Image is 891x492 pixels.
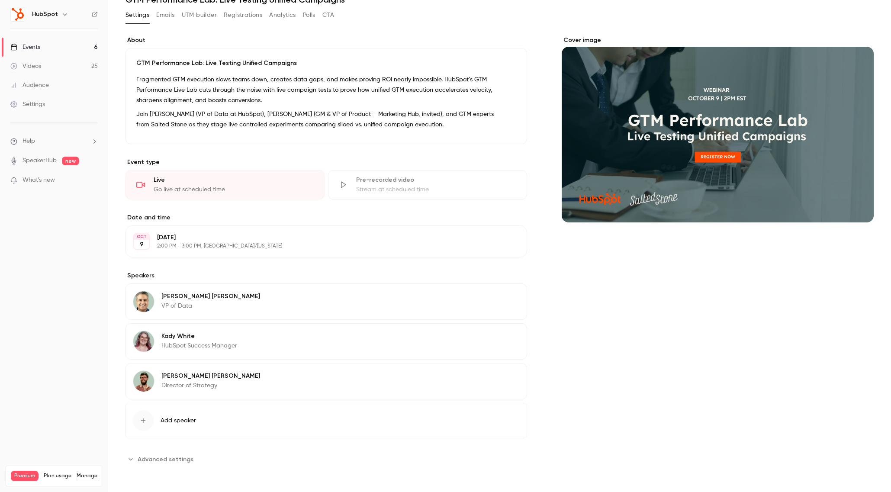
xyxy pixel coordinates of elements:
[356,176,516,184] div: Pre-recorded video
[125,403,527,438] button: Add speaker
[133,371,154,392] img: John Nixon
[10,100,45,109] div: Settings
[161,341,237,350] p: HubSpot Success Manager
[136,109,516,130] p: Join [PERSON_NAME] (VP of Data at HubSpot), [PERSON_NAME] (GM & VP of Product – Marketing Hub, in...
[224,8,262,22] button: Registrations
[23,156,57,165] a: SpeakerHub
[157,233,481,242] p: [DATE]
[303,8,315,22] button: Polls
[10,43,40,51] div: Events
[125,363,527,399] div: John Nixon[PERSON_NAME] [PERSON_NAME]Director of Strategy
[136,74,516,106] p: Fragmented GTM execution slows teams down, creates data gaps, and makes proving ROI nearly imposs...
[125,283,527,320] div: Ashfaq Mohiuddin[PERSON_NAME] [PERSON_NAME]VP of Data
[161,416,196,425] span: Add speaker
[125,213,527,222] label: Date and time
[322,8,334,22] button: CTA
[44,473,71,479] span: Plan usage
[134,234,149,240] div: OCT
[62,157,79,165] span: new
[562,36,874,222] section: Cover image
[125,452,527,466] section: Advanced settings
[125,323,527,360] div: Kady WhiteKady WhiteHubSpot Success Manager
[11,7,25,21] img: HubSpot
[77,473,97,479] a: Manage
[125,170,325,199] div: LiveGo live at scheduled time
[11,471,39,481] span: Premium
[328,170,527,199] div: Pre-recorded videoStream at scheduled time
[125,271,527,280] label: Speakers
[140,240,144,249] p: 9
[157,243,481,250] p: 2:00 PM - 3:00 PM, [GEOGRAPHIC_DATA]/[US_STATE]
[356,185,516,194] div: Stream at scheduled time
[133,291,154,312] img: Ashfaq Mohiuddin
[161,381,260,390] p: Director of Strategy
[161,372,260,380] p: [PERSON_NAME] [PERSON_NAME]
[138,455,193,464] span: Advanced settings
[32,10,58,19] h6: HubSpot
[10,62,41,71] div: Videos
[10,81,49,90] div: Audience
[161,302,260,310] p: VP of Data
[156,8,174,22] button: Emails
[161,292,260,301] p: [PERSON_NAME] [PERSON_NAME]
[136,59,516,68] p: GTM Performance Lab: Live Testing Unified Campaigns
[161,332,237,341] p: Kady White
[23,137,35,146] span: Help
[154,176,314,184] div: Live
[10,137,98,146] li: help-dropdown-opener
[125,36,527,45] label: About
[87,177,98,184] iframe: Noticeable Trigger
[125,158,527,167] p: Event type
[23,176,55,185] span: What's new
[269,8,296,22] button: Analytics
[562,36,874,45] label: Cover image
[125,452,199,466] button: Advanced settings
[125,8,149,22] button: Settings
[154,185,314,194] div: Go live at scheduled time
[133,331,154,352] img: Kady White
[182,8,217,22] button: UTM builder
